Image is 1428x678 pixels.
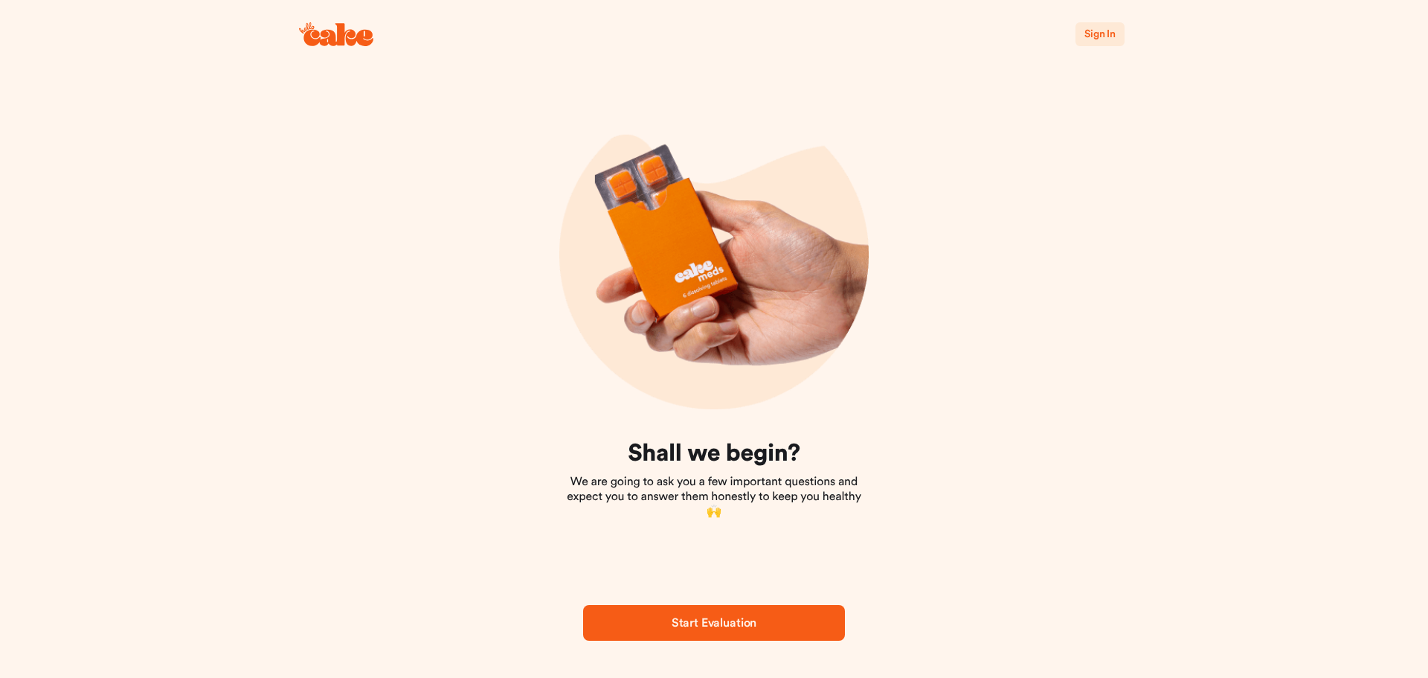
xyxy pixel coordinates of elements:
span: Start Evaluation [672,617,756,629]
img: onboarding-img03.png [559,100,869,409]
span: Sign In [1084,29,1116,39]
button: Start Evaluation [583,605,845,641]
button: Sign In [1075,22,1125,46]
h1: Shall we begin? [562,439,866,469]
div: We are going to ask you a few important questions and expect you to answer them honestly to keep ... [562,439,866,519]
